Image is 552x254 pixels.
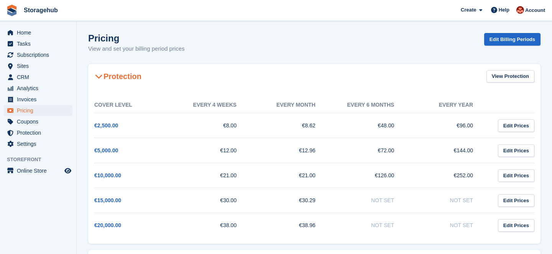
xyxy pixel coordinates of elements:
span: Account [525,7,545,14]
a: Edit Prices [498,144,534,157]
span: Subscriptions [17,49,63,60]
a: menu [4,61,72,71]
th: Every 6 months [331,97,410,113]
a: menu [4,139,72,149]
th: Every year [409,97,488,113]
td: €12.00 [173,138,252,163]
td: Not Set [409,213,488,238]
td: €21.00 [252,163,331,188]
td: €30.00 [173,188,252,213]
a: menu [4,72,72,82]
a: menu [4,49,72,60]
a: menu [4,83,72,94]
a: Edit Prices [498,119,534,132]
a: Storagehub [21,4,61,16]
span: Home [17,27,63,38]
span: Settings [17,139,63,149]
td: Not Set [331,213,410,238]
td: €30.29 [252,188,331,213]
a: Edit Prices [498,219,534,232]
a: menu [4,27,72,38]
a: €15,000.00 [94,197,121,203]
a: menu [4,165,72,176]
a: Edit Billing Periods [484,33,540,46]
a: Edit Prices [498,169,534,182]
h1: Pricing [88,33,185,43]
span: Coupons [17,116,63,127]
span: Sites [17,61,63,71]
td: €12.96 [252,138,331,163]
span: Invoices [17,94,63,105]
td: Not Set [331,188,410,213]
td: €38.96 [252,213,331,238]
img: stora-icon-8386f47178a22dfd0bd8f6a31ec36ba5ce8667c1dd55bd0f319d3a0aa187defe.svg [6,5,18,16]
span: Pricing [17,105,63,116]
span: Analytics [17,83,63,94]
td: €126.00 [331,163,410,188]
td: €96.00 [409,113,488,138]
a: menu [4,94,72,105]
span: Protection [17,127,63,138]
span: Help [499,6,509,14]
a: €10,000.00 [94,172,121,178]
td: €72.00 [331,138,410,163]
span: Storefront [7,156,76,163]
a: €2,500.00 [94,122,118,129]
a: menu [4,38,72,49]
p: View and set your billing period prices [88,45,185,53]
th: Every 4 weeks [173,97,252,113]
a: menu [4,127,72,138]
a: Preview store [63,166,72,175]
th: Every month [252,97,331,113]
td: €252.00 [409,163,488,188]
a: menu [4,116,72,127]
a: €5,000.00 [94,147,118,153]
img: Nick [516,6,524,14]
span: CRM [17,72,63,82]
a: €20,000.00 [94,222,121,228]
td: €144.00 [409,138,488,163]
span: Online Store [17,165,63,176]
a: menu [4,105,72,116]
span: Create [461,6,476,14]
td: €8.00 [173,113,252,138]
h2: Protection [94,72,141,81]
a: Edit Prices [498,194,534,207]
td: €8.62 [252,113,331,138]
td: €38.00 [173,213,252,238]
td: €48.00 [331,113,410,138]
td: €21.00 [173,163,252,188]
span: Tasks [17,38,63,49]
a: View Protection [486,70,534,83]
th: Cover Level [94,97,173,113]
td: Not Set [409,188,488,213]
